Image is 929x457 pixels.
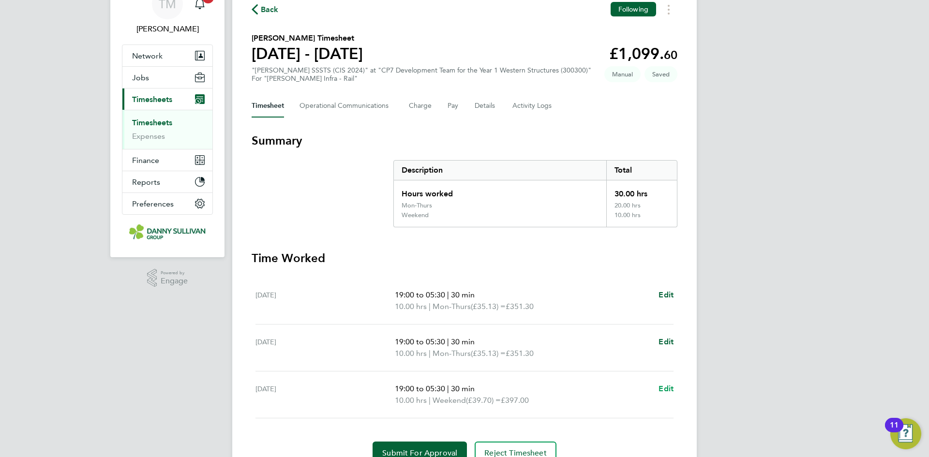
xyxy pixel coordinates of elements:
[132,132,165,141] a: Expenses
[606,161,677,180] div: Total
[161,269,188,277] span: Powered by
[122,23,213,35] span: Tai Marjadsingh
[252,133,677,148] h3: Summary
[261,4,279,15] span: Back
[395,302,427,311] span: 10.00 hrs
[501,396,529,405] span: £397.00
[132,95,172,104] span: Timesheets
[255,336,395,359] div: [DATE]
[252,94,284,118] button: Timesheet
[395,290,445,299] span: 19:00 to 05:30
[659,290,674,299] span: Edit
[252,74,591,83] div: For "[PERSON_NAME] Infra - Rail"
[122,224,213,240] a: Go to home page
[890,418,921,449] button: Open Resource Center, 11 new notifications
[402,202,432,209] div: Mon-Thurs
[451,290,475,299] span: 30 min
[132,156,159,165] span: Finance
[606,211,677,227] div: 10.00 hrs
[506,302,534,311] span: £351.30
[129,224,206,240] img: dannysullivan-logo-retina.png
[429,349,431,358] span: |
[447,337,449,346] span: |
[122,193,212,214] button: Preferences
[147,269,188,287] a: Powered byEngage
[606,202,677,211] div: 20.00 hrs
[659,289,674,301] a: Edit
[429,302,431,311] span: |
[122,149,212,171] button: Finance
[395,384,445,393] span: 19:00 to 05:30
[451,384,475,393] span: 30 min
[451,337,475,346] span: 30 min
[395,396,427,405] span: 10.00 hrs
[471,302,506,311] span: (£35.13) =
[471,349,506,358] span: (£35.13) =
[466,396,501,405] span: (£39.70) =
[429,396,431,405] span: |
[252,44,363,63] h1: [DATE] - [DATE]
[122,171,212,192] button: Reports
[395,337,445,346] span: 19:00 to 05:30
[252,251,677,266] h3: Time Worked
[618,5,648,14] span: Following
[604,66,641,82] span: This timesheet was manually created.
[132,118,172,127] a: Timesheets
[132,177,160,187] span: Reports
[122,67,212,88] button: Jobs
[409,94,432,118] button: Charge
[659,384,674,393] span: Edit
[448,94,459,118] button: Pay
[433,395,466,406] span: Weekend
[447,290,449,299] span: |
[122,110,212,149] div: Timesheets
[252,3,279,15] button: Back
[300,94,393,118] button: Operational Communications
[122,88,212,110] button: Timesheets
[394,180,606,202] div: Hours worked
[252,66,591,83] div: "[PERSON_NAME] SSSTS (CIS 2024)" at "CP7 Development Team for the Year 1 Western Structures (3003...
[512,94,553,118] button: Activity Logs
[890,425,899,438] div: 11
[659,383,674,395] a: Edit
[447,384,449,393] span: |
[122,45,212,66] button: Network
[609,44,677,63] app-decimal: £1,099.
[393,160,677,227] div: Summary
[606,180,677,202] div: 30.00 hrs
[506,349,534,358] span: £351.30
[433,348,471,359] span: Mon-Thurs
[132,199,174,208] span: Preferences
[255,383,395,406] div: [DATE]
[161,277,188,285] span: Engage
[659,336,674,348] a: Edit
[644,66,677,82] span: This timesheet is Saved.
[475,94,497,118] button: Details
[433,301,471,312] span: Mon-Thurs
[395,349,427,358] span: 10.00 hrs
[252,32,363,44] h2: [PERSON_NAME] Timesheet
[132,51,163,60] span: Network
[659,337,674,346] span: Edit
[394,161,606,180] div: Description
[255,289,395,312] div: [DATE]
[664,48,677,62] span: 60
[402,211,429,219] div: Weekend
[660,2,677,17] button: Timesheets Menu
[611,2,656,16] button: Following
[132,73,149,82] span: Jobs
